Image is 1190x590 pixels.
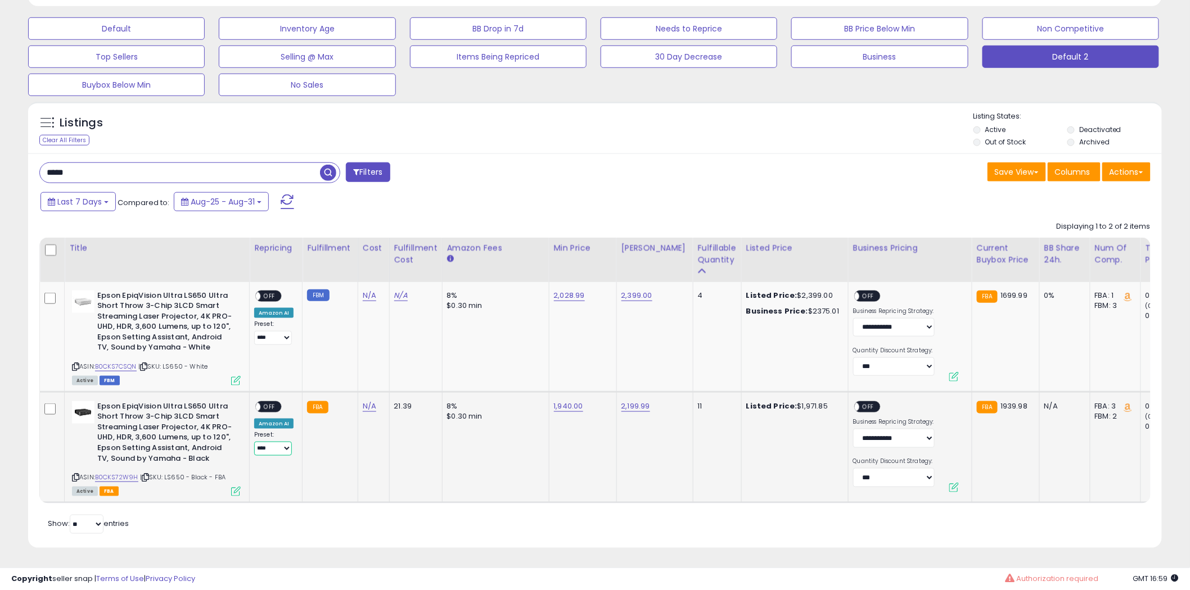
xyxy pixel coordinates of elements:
[1044,401,1081,411] div: N/A
[621,401,650,412] a: 2,199.99
[28,46,205,68] button: Top Sellers
[859,402,877,411] span: OFF
[447,291,540,301] div: 8%
[72,401,241,495] div: ASIN:
[447,401,540,411] div: 8%
[1044,291,1081,301] div: 0%
[447,301,540,311] div: $0.30 min
[60,115,103,131] h5: Listings
[100,487,119,496] span: FBA
[57,196,102,207] span: Last 7 Days
[97,401,234,466] b: Epson EpiqVision Ultra LS650 Ultra Short Throw 3-Chip 3LCD Smart Streaming Laser Projector, 4K PR...
[746,306,808,316] b: Business Price:
[621,290,652,301] a: 2,399.00
[447,242,544,254] div: Amazon Fees
[1044,242,1085,266] div: BB Share 24h.
[853,457,935,465] label: Quantity Discount Strategy:
[254,431,294,456] div: Preset:
[307,289,329,301] small: FBM
[1055,166,1090,178] span: Columns
[307,242,353,254] div: Fulfillment
[447,254,454,264] small: Amazon Fees.
[988,162,1046,181] button: Save View
[307,401,328,414] small: FBA
[118,197,169,208] span: Compared to:
[410,46,587,68] button: Items Being Repriced
[977,401,998,414] small: FBA
[853,418,935,426] label: Business Repricing Strategy:
[1000,290,1027,301] span: 1699.99
[219,74,395,96] button: No Sales
[554,290,585,301] a: 2,028.99
[746,291,840,301] div: $2,399.00
[11,574,195,584] div: seller snap | |
[791,17,968,40] button: BB Price Below Min
[1079,137,1110,147] label: Archived
[985,137,1026,147] label: Out of Stock
[219,17,395,40] button: Inventory Age
[1095,291,1132,301] div: FBA: 1
[982,17,1159,40] button: Non Competitive
[260,291,278,301] span: OFF
[28,74,205,96] button: Buybox Below Min
[1057,221,1151,232] div: Displaying 1 to 2 of 2 items
[363,290,376,301] a: N/A
[1133,573,1179,584] span: 2025-09-9 16:59 GMT
[1000,401,1027,411] span: 1939.98
[97,291,234,356] b: Epson EpiqVision Ultra LS650 Ultra Short Throw 3-Chip 3LCD Smart Streaming Laser Projector, 4K PR...
[254,308,294,318] div: Amazon AI
[853,307,935,315] label: Business Repricing Strategy:
[138,362,208,371] span: | SKU: LS650 - White
[601,17,777,40] button: Needs to Reprice
[698,401,733,411] div: 11
[72,291,241,384] div: ASIN:
[394,242,438,266] div: Fulfillment Cost
[140,473,226,482] span: | SKU: LS650 - Black - FBA
[1095,401,1132,411] div: FBA: 3
[146,573,195,584] a: Privacy Policy
[28,17,205,40] button: Default
[1146,242,1187,266] div: Total Profit
[982,46,1159,68] button: Default 2
[1102,162,1151,181] button: Actions
[746,290,797,301] b: Listed Price:
[219,46,395,68] button: Selling @ Max
[72,291,94,313] img: 31DrTA3oy6L._SL40_.jpg
[69,242,245,254] div: Title
[554,401,583,412] a: 1,940.00
[260,402,278,411] span: OFF
[39,135,89,146] div: Clear All Filters
[601,46,777,68] button: 30 Day Decrease
[1146,412,1161,421] small: (0%)
[791,46,968,68] button: Business
[746,306,840,316] div: $2375.01
[698,291,733,301] div: 4
[447,411,540,421] div: $0.30 min
[254,320,294,346] div: Preset:
[1048,162,1101,181] button: Columns
[1095,242,1136,266] div: Num of Comp.
[746,401,840,411] div: $1,971.85
[554,242,612,254] div: Min Price
[746,401,797,411] b: Listed Price:
[410,17,587,40] button: BB Drop in 7d
[1079,125,1121,134] label: Deactivated
[11,573,52,584] strong: Copyright
[363,401,376,412] a: N/A
[698,242,737,266] div: Fulfillable Quantity
[394,401,434,411] div: 21.39
[853,242,967,254] div: Business Pricing
[72,376,98,385] span: All listings currently available for purchase on Amazon
[1095,301,1132,311] div: FBM: 3
[254,242,297,254] div: Repricing
[1146,301,1161,310] small: (0%)
[72,487,98,496] span: All listings currently available for purchase on Amazon
[621,242,688,254] div: [PERSON_NAME]
[394,290,408,301] a: N/A
[973,111,1162,122] p: Listing States:
[174,192,269,211] button: Aug-25 - Aug-31
[191,196,255,207] span: Aug-25 - Aug-31
[95,473,138,482] a: B0CKS72W9H
[977,291,998,303] small: FBA
[853,347,935,355] label: Quantity Discount Strategy:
